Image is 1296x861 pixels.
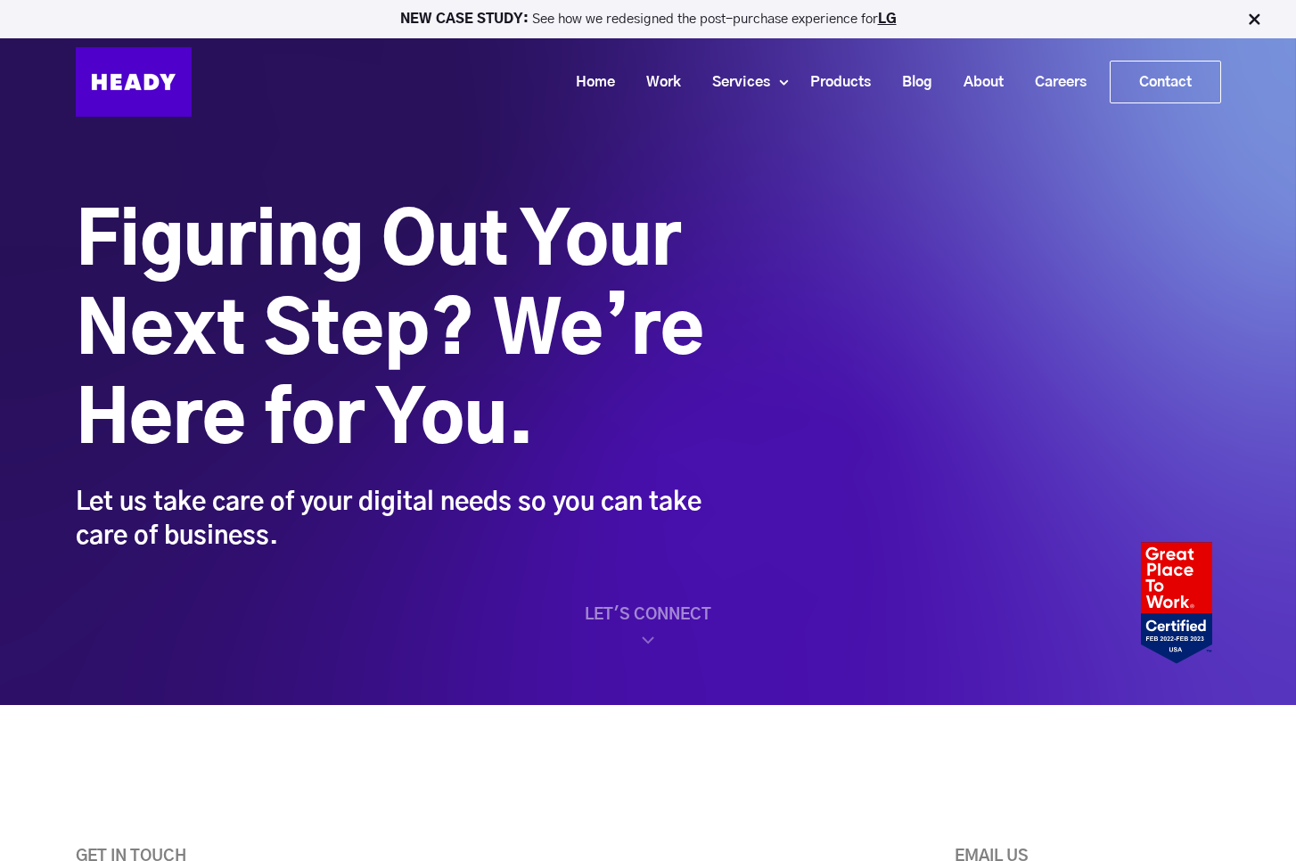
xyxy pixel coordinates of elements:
p: See how we redesigned the post-purchase experience for [8,12,1288,26]
div: Navigation Menu [209,61,1221,103]
a: Products [788,66,880,99]
strong: NEW CASE STUDY: [400,12,532,26]
a: About [941,66,1013,99]
a: Home [554,66,624,99]
div: Let us take care of your digital needs so you can take care of business. [76,486,709,553]
a: LET'S CONNECT [76,606,1221,651]
img: Heady_Logo_Web-01 (1) [76,47,192,117]
img: Heady_2022_Certification_Badge 2 [1141,542,1212,664]
a: Contact [1111,61,1220,102]
a: LG [878,12,897,26]
a: Blog [880,66,941,99]
img: Close Bar [1245,11,1263,29]
a: Work [624,66,690,99]
h1: Figuring Out Your Next Step? We’re Here for You. [76,199,709,466]
img: home_scroll [637,629,659,651]
a: Careers [1013,66,1095,99]
a: Services [690,66,779,99]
